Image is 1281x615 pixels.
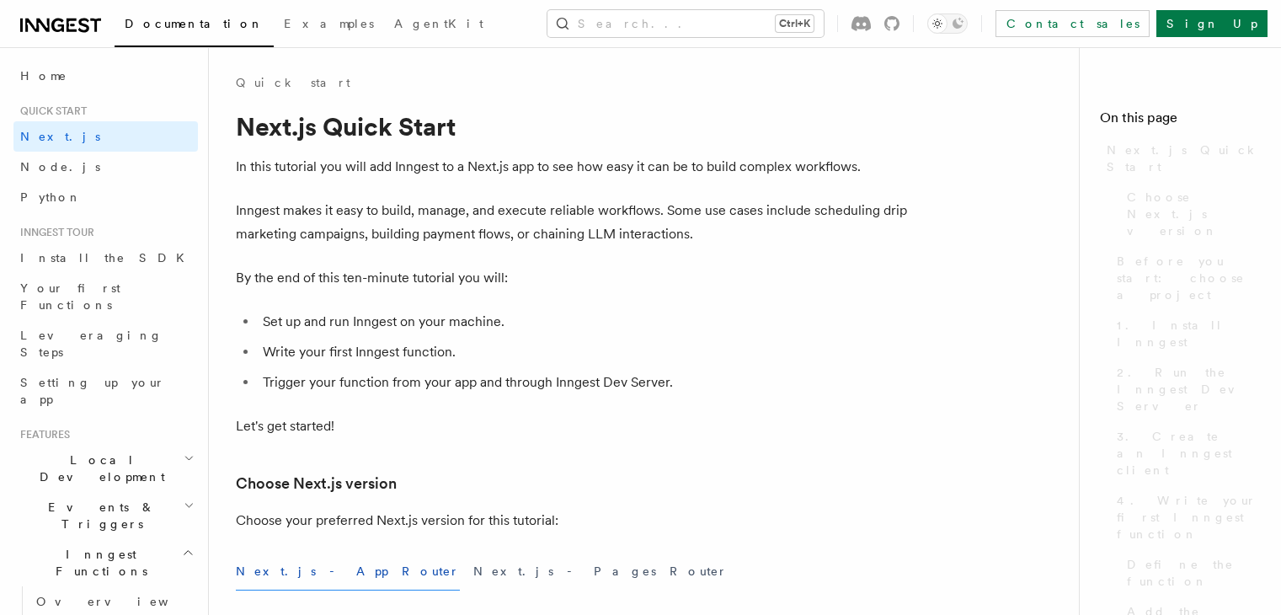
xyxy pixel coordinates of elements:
[1127,189,1261,239] span: Choose Next.js version
[13,445,198,492] button: Local Development
[384,5,494,45] a: AgentKit
[258,340,910,364] li: Write your first Inngest function.
[927,13,968,34] button: Toggle dark mode
[20,281,120,312] span: Your first Functions
[13,546,182,580] span: Inngest Functions
[13,152,198,182] a: Node.js
[1127,556,1261,590] span: Define the function
[1117,428,1261,479] span: 3. Create an Inngest client
[1110,485,1261,549] a: 4. Write your first Inngest function
[20,160,100,174] span: Node.js
[236,155,910,179] p: In this tutorial you will add Inngest to a Next.js app to see how easy it can be to build complex...
[236,553,460,591] button: Next.js - App Router
[236,414,910,438] p: Let's get started!
[258,310,910,334] li: Set up and run Inngest on your machine.
[1120,549,1261,596] a: Define the function
[1120,182,1261,246] a: Choose Next.js version
[1100,108,1261,135] h4: On this page
[20,130,100,143] span: Next.js
[1117,317,1261,350] span: 1. Install Inngest
[13,182,198,212] a: Python
[1107,142,1261,175] span: Next.js Quick Start
[20,376,165,406] span: Setting up your app
[20,190,82,204] span: Python
[13,121,198,152] a: Next.js
[1156,10,1268,37] a: Sign Up
[1110,246,1261,310] a: Before you start: choose a project
[258,371,910,394] li: Trigger your function from your app and through Inngest Dev Server.
[13,226,94,239] span: Inngest tour
[13,499,184,532] span: Events & Triggers
[13,452,184,485] span: Local Development
[1110,357,1261,421] a: 2. Run the Inngest Dev Server
[1100,135,1261,182] a: Next.js Quick Start
[13,539,198,586] button: Inngest Functions
[125,17,264,30] span: Documentation
[36,595,210,608] span: Overview
[776,15,814,32] kbd: Ctrl+K
[236,266,910,290] p: By the end of this ten-minute tutorial you will:
[236,74,350,91] a: Quick start
[236,472,397,495] a: Choose Next.js version
[236,111,910,142] h1: Next.js Quick Start
[13,243,198,273] a: Install the SDK
[13,428,70,441] span: Features
[236,509,910,532] p: Choose your preferred Next.js version for this tutorial:
[274,5,384,45] a: Examples
[115,5,274,47] a: Documentation
[13,320,198,367] a: Leveraging Steps
[284,17,374,30] span: Examples
[1117,364,1261,414] span: 2. Run the Inngest Dev Server
[1110,310,1261,357] a: 1. Install Inngest
[13,273,198,320] a: Your first Functions
[394,17,483,30] span: AgentKit
[13,104,87,118] span: Quick start
[995,10,1150,37] a: Contact sales
[236,199,910,246] p: Inngest makes it easy to build, manage, and execute reliable workflows. Some use cases include sc...
[473,553,728,591] button: Next.js - Pages Router
[13,367,198,414] a: Setting up your app
[1110,421,1261,485] a: 3. Create an Inngest client
[20,67,67,84] span: Home
[20,251,195,265] span: Install the SDK
[20,329,163,359] span: Leveraging Steps
[13,61,198,91] a: Home
[13,492,198,539] button: Events & Triggers
[547,10,824,37] button: Search...Ctrl+K
[1117,253,1261,303] span: Before you start: choose a project
[1117,492,1261,543] span: 4. Write your first Inngest function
